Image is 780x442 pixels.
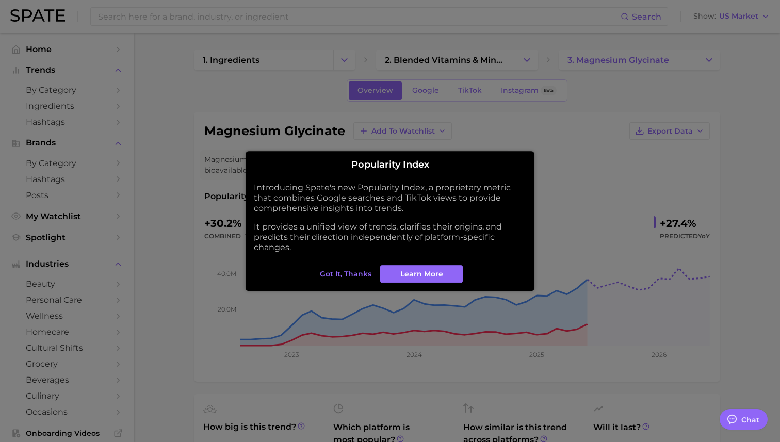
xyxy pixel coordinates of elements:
[254,222,526,253] p: It provides a unified view of trends, clarifies their origins, and predicts their direction indep...
[317,265,374,283] button: Got it, thanks
[254,159,526,171] h2: Popularity Index
[254,183,526,214] p: Introducing Spate's new Popularity Index, a proprietary metric that combines Google searches and ...
[320,270,371,279] span: Got it, thanks
[380,265,463,283] a: Learn More
[400,270,443,279] span: Learn More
